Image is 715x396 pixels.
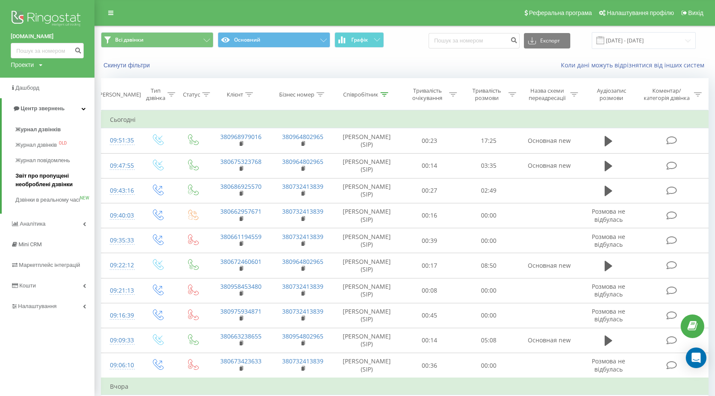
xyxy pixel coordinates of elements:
[282,332,323,340] a: 380954802965
[11,9,84,30] img: Ringostat logo
[110,332,131,349] div: 09:09:33
[279,91,314,98] div: Бізнес номер
[518,328,580,353] td: Основная new
[110,182,131,199] div: 09:43:16
[282,157,323,166] a: 380964802965
[400,328,459,353] td: 00:14
[282,182,323,190] a: 380732413839
[19,262,80,268] span: Маркетплейс інтеграцій
[15,125,61,134] span: Журнал дзвінків
[588,87,635,102] div: Аудіозапис розмови
[334,203,400,228] td: [PERSON_NAME] (SIP)
[334,128,400,153] td: [PERSON_NAME] (SIP)
[220,282,262,290] a: 380958453480
[19,282,36,289] span: Кошти
[15,192,94,208] a: Дзвінки в реальному часіNEW
[459,178,518,203] td: 02:49
[408,87,447,102] div: Тривалість очікування
[400,203,459,228] td: 00:16
[459,328,518,353] td: 05:08
[400,303,459,328] td: 00:45
[335,32,384,48] button: Графік
[110,282,131,299] div: 09:21:13
[11,43,84,58] input: Пошук за номером
[334,328,400,353] td: [PERSON_NAME] (SIP)
[334,253,400,278] td: [PERSON_NAME] (SIP)
[220,233,262,241] a: 380661194559
[282,257,323,266] a: 380964802965
[282,207,323,215] a: 380732413839
[15,168,94,192] a: Звіт про пропущені необроблені дзвінки
[183,91,200,98] div: Статус
[334,303,400,328] td: [PERSON_NAME] (SIP)
[429,33,520,48] input: Пошук за номером
[592,282,625,298] span: Розмова не відбулась
[282,233,323,241] a: 380732413839
[467,87,506,102] div: Тривалість розмови
[343,91,378,98] div: Співробітник
[101,32,213,48] button: Всі дзвінки
[11,32,84,41] a: [DOMAIN_NAME]
[97,91,141,98] div: [PERSON_NAME]
[218,32,330,48] button: Основний
[15,137,94,153] a: Журнал дзвінківOLD
[101,111,709,128] td: Сьогодні
[642,87,692,102] div: Коментар/категорія дзвінка
[2,98,94,119] a: Центр звернень
[334,228,400,253] td: [PERSON_NAME] (SIP)
[115,36,143,43] span: Всі дзвінки
[110,307,131,324] div: 09:16:39
[561,61,709,69] a: Коли дані можуть відрізнятися вiд інших систем
[459,153,518,178] td: 03:35
[110,232,131,249] div: 09:35:33
[688,9,703,16] span: Вихід
[592,233,625,248] span: Розмова не відбулась
[518,153,580,178] td: Основная new
[282,357,323,365] a: 380732413839
[686,348,706,368] div: Open Intercom Messenger
[15,156,70,165] span: Журнал повідомлень
[526,87,568,102] div: Назва схеми переадресації
[400,353,459,378] td: 00:36
[592,357,625,373] span: Розмова не відбулась
[220,157,262,166] a: 380675323768
[334,153,400,178] td: [PERSON_NAME] (SIP)
[110,132,131,149] div: 09:51:35
[459,228,518,253] td: 00:00
[15,141,57,149] span: Журнал дзвінків
[282,307,323,315] a: 380732413839
[524,33,570,48] button: Експорт
[518,253,580,278] td: Основная new
[220,307,262,315] a: 380975934871
[15,196,80,204] span: Дзвінки в реальному часі
[400,278,459,303] td: 00:08
[592,307,625,323] span: Розмова не відбулась
[400,153,459,178] td: 00:14
[101,61,154,69] button: Скинути фільтри
[400,128,459,153] td: 00:23
[334,178,400,203] td: [PERSON_NAME] (SIP)
[459,353,518,378] td: 00:00
[459,128,518,153] td: 17:25
[220,207,262,215] a: 380662957671
[15,85,40,91] span: Дашборд
[400,253,459,278] td: 00:17
[400,228,459,253] td: 00:39
[18,241,42,248] span: Mini CRM
[220,357,262,365] a: 380673423633
[351,37,368,43] span: Графік
[459,303,518,328] td: 00:00
[282,282,323,290] a: 380732413839
[400,178,459,203] td: 00:27
[334,353,400,378] td: [PERSON_NAME] (SIP)
[21,105,64,112] span: Центр звернень
[15,153,94,168] a: Журнал повідомлень
[459,253,518,278] td: 08:50
[227,91,243,98] div: Клієнт
[220,182,262,190] a: 380686925570
[110,157,131,174] div: 09:47:55
[11,60,34,69] div: Проекти
[459,203,518,228] td: 00:00
[101,378,709,395] td: Вчора
[18,303,57,309] span: Налаштування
